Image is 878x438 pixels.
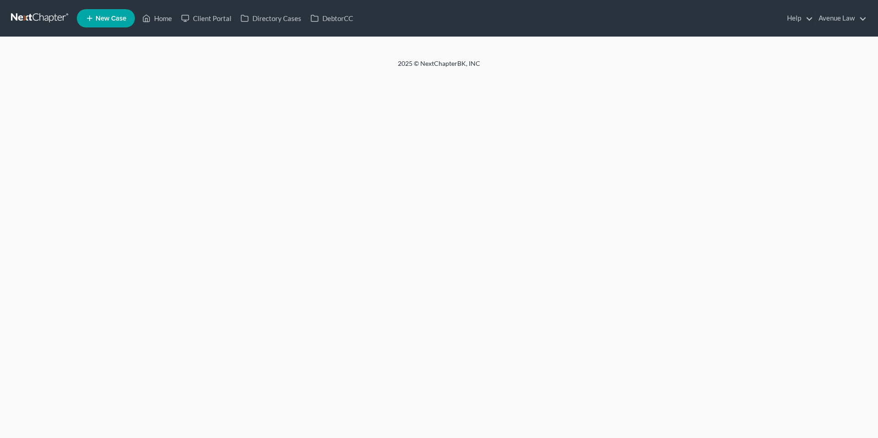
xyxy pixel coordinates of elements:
div: 2025 © NextChapterBK, INC [178,59,700,75]
new-legal-case-button: New Case [77,9,135,27]
a: DebtorCC [306,10,358,27]
a: Directory Cases [236,10,306,27]
a: Client Portal [177,10,236,27]
a: Home [138,10,177,27]
a: Avenue Law [814,10,867,27]
a: Help [782,10,813,27]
